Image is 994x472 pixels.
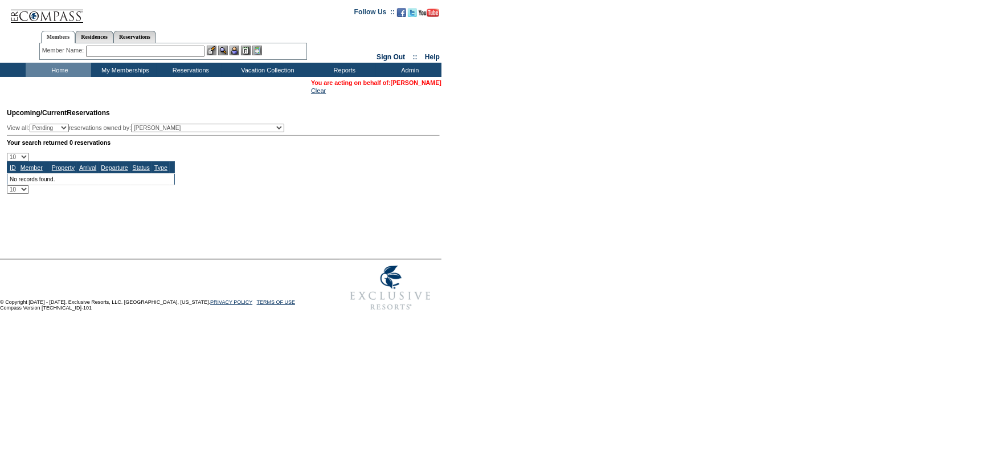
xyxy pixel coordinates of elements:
span: :: [413,53,418,61]
a: Help [425,53,440,61]
a: PRIVACY POLICY [210,299,252,305]
img: Exclusive Resorts [339,259,441,316]
td: Reports [310,63,376,77]
img: Impersonate [230,46,239,55]
a: ID [10,164,16,171]
a: Member [21,164,43,171]
img: View [218,46,228,55]
img: Follow us on Twitter [408,8,417,17]
a: Clear [311,87,326,94]
img: Subscribe to our YouTube Channel [419,9,439,17]
a: Members [41,31,76,43]
div: Member Name: [42,46,86,55]
td: Vacation Collection [222,63,310,77]
a: Sign Out [377,53,405,61]
a: Arrival [79,164,96,171]
td: No records found. [7,173,175,185]
td: Follow Us :: [354,7,395,21]
img: b_calculator.gif [252,46,262,55]
div: View all: reservations owned by: [7,124,289,132]
a: Type [154,164,167,171]
span: You are acting on behalf of: [311,79,441,86]
a: Reservations [113,31,156,43]
td: Admin [376,63,441,77]
a: Follow us on Twitter [408,11,417,18]
div: Your search returned 0 reservations [7,139,440,146]
img: Become our fan on Facebook [397,8,406,17]
span: Reservations [7,109,110,117]
span: Upcoming/Current [7,109,67,117]
a: [PERSON_NAME] [391,79,441,86]
td: Reservations [157,63,222,77]
a: Subscribe to our YouTube Channel [419,11,439,18]
td: Home [26,63,91,77]
a: Residences [75,31,113,43]
a: Status [133,164,150,171]
a: Property [52,164,75,171]
img: Reservations [241,46,251,55]
a: TERMS OF USE [257,299,296,305]
a: Departure [101,164,128,171]
td: My Memberships [91,63,157,77]
img: b_edit.gif [207,46,216,55]
a: Become our fan on Facebook [397,11,406,18]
